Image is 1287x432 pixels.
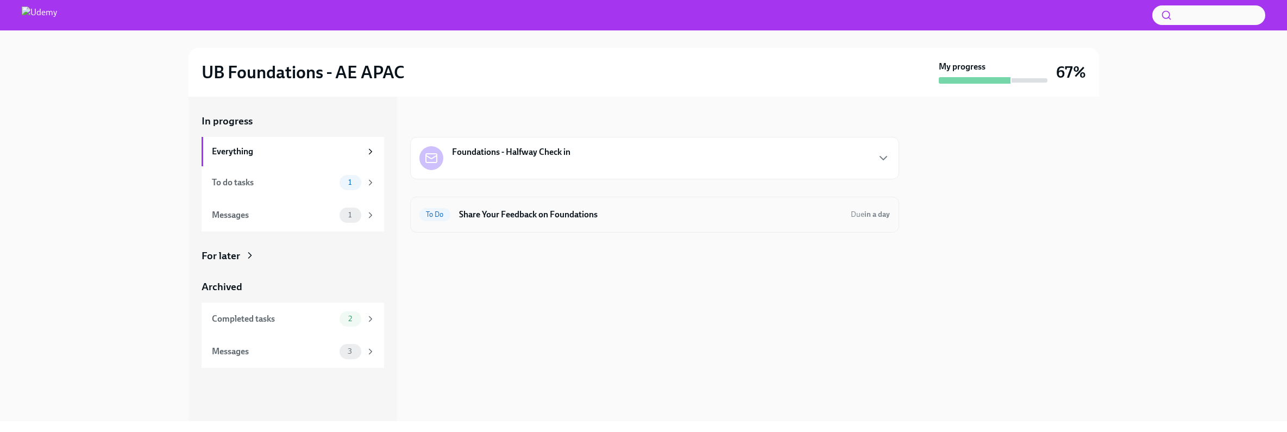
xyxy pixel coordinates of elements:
[341,347,359,355] span: 3
[202,303,384,335] a: Completed tasks2
[212,146,361,158] div: Everything
[419,206,890,223] a: To DoShare Your Feedback on FoundationsDuein a day
[22,7,57,24] img: Udemy
[202,114,384,128] a: In progress
[939,61,985,73] strong: My progress
[342,178,358,186] span: 1
[202,249,384,263] a: For later
[851,209,890,220] span: October 16th, 2025 01:00
[212,177,335,189] div: To do tasks
[202,280,384,294] a: Archived
[202,249,240,263] div: For later
[864,210,890,219] strong: in a day
[851,210,890,219] span: Due
[212,346,335,358] div: Messages
[212,313,335,325] div: Completed tasks
[1056,62,1086,82] h3: 67%
[459,209,842,221] h6: Share Your Feedback on Foundations
[202,199,384,231] a: Messages1
[202,61,405,83] h2: UB Foundations - AE APAC
[212,209,335,221] div: Messages
[452,146,570,158] strong: Foundations - Halfway Check in
[202,137,384,166] a: Everything
[202,335,384,368] a: Messages3
[342,211,358,219] span: 1
[410,114,461,128] div: In progress
[419,210,450,218] span: To Do
[202,166,384,199] a: To do tasks1
[342,315,359,323] span: 2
